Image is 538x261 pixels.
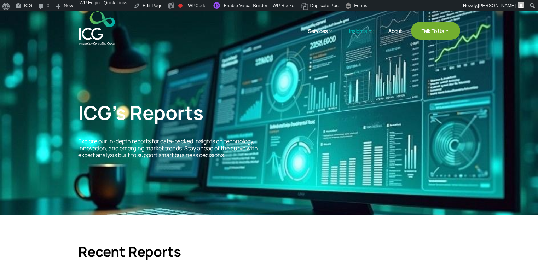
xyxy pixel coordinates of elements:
[503,227,538,261] iframe: Chat Widget
[349,27,380,45] a: Insights
[310,3,340,14] span: Duplicate Post
[64,3,73,14] span: New
[47,3,49,14] span: 0
[78,242,181,261] span: Recent Reports
[178,4,183,8] div: Focus keyphrase not set
[78,137,258,158] span: Explore our in-depth reports for data-backed insights on technology, innovation, and emerging mar...
[478,3,516,8] span: [PERSON_NAME]
[411,22,460,40] a: Talk To Us
[79,11,115,45] img: ICG
[354,3,367,14] span: Forms
[388,28,402,45] a: About
[308,27,340,45] a: Services
[78,99,203,126] span: ICG’s Reports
